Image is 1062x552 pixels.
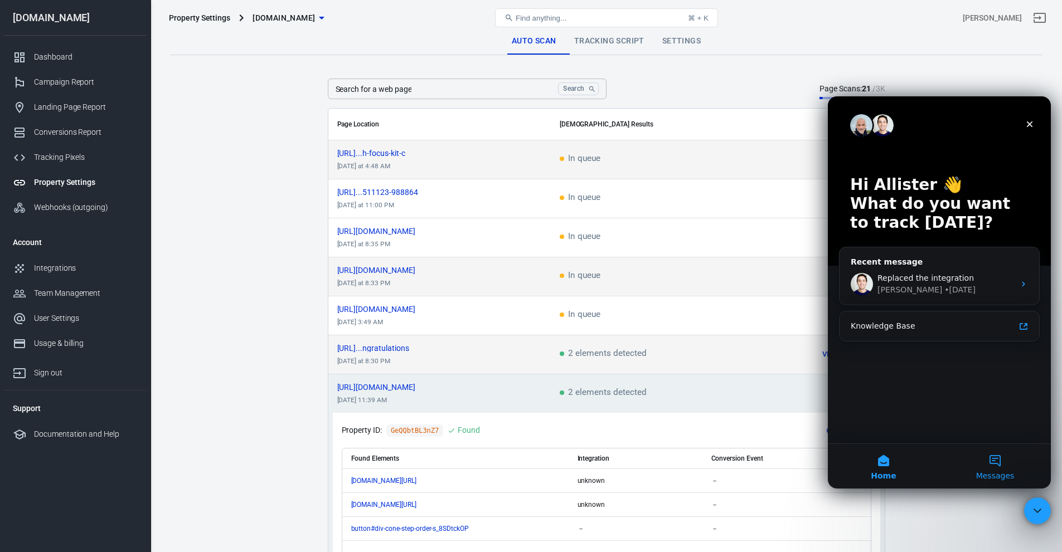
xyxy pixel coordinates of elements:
button: Search [558,82,598,95]
span: button#div-cone-step-order-s_8SDtckOP [351,525,489,532]
div: Documentation and Help [34,428,138,440]
a: Conversions Report [4,120,147,145]
div: Webhooks (outgoing) [34,202,138,213]
div: Property Settings [169,12,230,23]
span: https://adhdsuccesssystem.com/u2-1453-511123-988864 [337,188,438,196]
th: Conversion Event [702,448,836,469]
time: 2025-09-04T11:39:15+10:00 [337,396,387,404]
span: unknown [578,477,605,485]
div: Integrations [34,262,138,274]
a: Usage & billing [4,331,147,356]
div: Campaign Report [34,76,138,88]
span: 2 elements detected [560,388,647,398]
a: Webhooks (outgoing) [4,195,147,220]
span: In queue [560,154,600,164]
a: Sign out [4,356,147,385]
div: Found [458,423,480,437]
a: Dashboard [4,45,147,70]
span: https://adhdsuccesssystem.com/wfh-focus-kit-c [337,149,425,157]
strong: 21 [862,84,871,93]
a: Tracking Script [565,28,653,55]
span: In queue [560,310,600,320]
a: Integrations [4,256,147,281]
span: https://adhdsuccesssystem.com/congratulations [337,344,429,352]
a: Sign out [1026,4,1053,31]
span: Find anything... [516,14,566,22]
time: 2025-09-05T20:35:03+10:00 [337,240,390,248]
div: [DOMAIN_NAME] [4,13,147,23]
div: Landing Page Report [34,101,138,113]
a: User Settings [4,306,147,331]
th: Found Elements [342,448,569,469]
iframe: Intercom live chat [1024,497,1051,524]
time: 2025-09-04T03:49:07+10:00 [337,318,383,326]
div: Conversions Report [34,126,138,138]
a: Auto Scan [503,28,565,55]
span: In queue [560,271,600,281]
div: Usage & billing [34,338,138,349]
div: User Settings [34,312,138,324]
a: Property Settings [4,170,147,195]
span: https://adhdsuccesssystem.com/terms [337,227,435,235]
div: Team Management [34,287,138,299]
a: Team Management [4,281,147,306]
th: Page Location [328,109,551,140]
span: adhdsuccesssystem.com/terms [351,477,437,484]
button: Find anything...⌘ + K [495,8,718,27]
button: Rescan [823,422,871,439]
span: adhdsuccesssystem.com [253,11,315,25]
div: Page Scans: [819,83,885,95]
time: 2025-09-07T04:48:20+10:00 [337,162,390,170]
th: Integration [569,448,702,469]
time: 2025-09-05T20:33:24+10:00 [337,279,390,287]
span: － [711,477,718,485]
span: adhdsuccesssystem.com/privacy [351,501,437,508]
a: Settings [653,28,710,55]
a: Campaign Report [4,70,147,95]
span: https://adhdsuccesssystem.com/checkout [337,383,435,391]
span: https://adhdsuccesssystem.com/u2 [337,305,435,313]
code: GeQQbtBL3nZ7 [386,424,443,437]
input: https://example.com/categories/top-brands [328,79,554,99]
span: unknown [578,501,605,509]
button: View Results [819,346,875,363]
div: ⌘ + K [688,14,709,22]
li: Support [4,395,147,422]
div: Tracking Pixels [34,152,138,163]
button: [DOMAIN_NAME] [248,8,328,28]
span: In queue [560,193,600,203]
time: 2025-09-05T20:30:52+10:00 [337,357,390,365]
iframe: Intercom live chat [828,96,1051,489]
span: 2 elements detected [560,349,647,359]
time: 2025-09-05T23:00:05+10:00 [337,201,394,209]
th: [DEMOGRAPHIC_DATA] Results [551,109,885,140]
div: Sign out [34,367,138,379]
span: https://adhdsuccesssystem.com/privacy [337,266,435,274]
span: － [711,525,718,533]
p: Property ID: [342,424,382,436]
span: － [711,501,718,509]
div: Account id: Kz40c9cP [963,12,1022,24]
span: 3K [876,84,885,93]
a: Landing Page Report [4,95,147,120]
span: / [872,84,885,93]
div: Property Settings [34,177,138,188]
div: Dashboard [34,51,138,63]
li: Account [4,229,147,256]
span: In queue [560,232,600,242]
